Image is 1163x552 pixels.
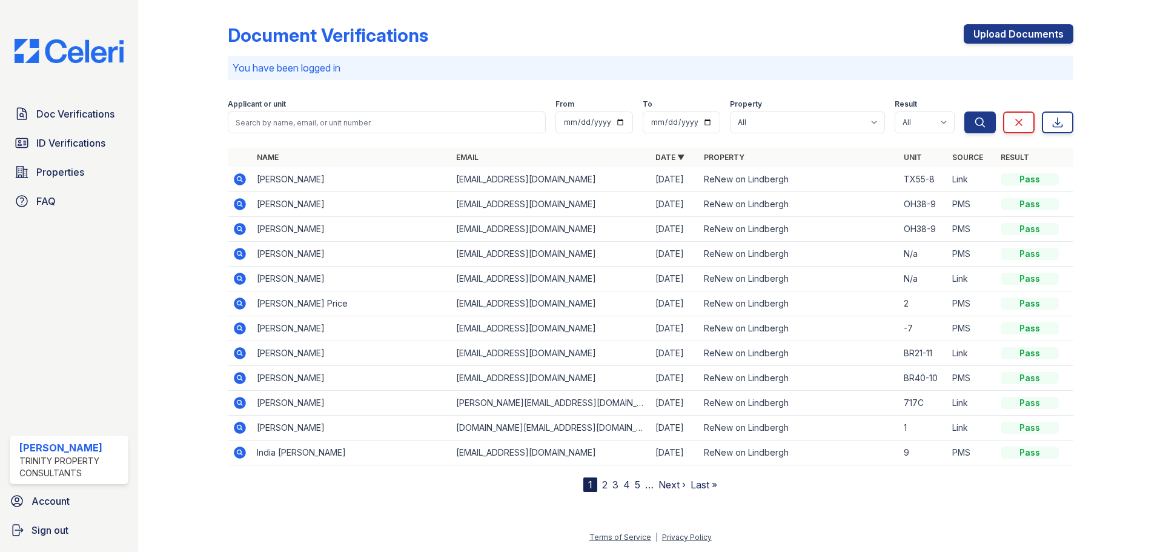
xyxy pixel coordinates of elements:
td: [EMAIL_ADDRESS][DOMAIN_NAME] [451,316,651,341]
a: Terms of Service [589,533,651,542]
a: Unit [904,153,922,162]
td: [DATE] [651,217,699,242]
a: Email [456,153,479,162]
td: PMS [947,441,996,465]
td: [DATE] [651,441,699,465]
td: [EMAIL_ADDRESS][DOMAIN_NAME] [451,242,651,267]
a: 2 [602,479,608,491]
td: OH38-9 [899,192,947,217]
td: [PERSON_NAME] [252,242,451,267]
a: Account [5,489,133,513]
a: Doc Verifications [10,102,128,126]
label: To [643,99,652,109]
a: Properties [10,160,128,184]
a: Sign out [5,518,133,542]
td: [DATE] [651,291,699,316]
td: [DATE] [651,242,699,267]
a: 5 [635,479,640,491]
td: [DATE] [651,366,699,391]
td: PMS [947,366,996,391]
span: Account [31,494,70,508]
td: 2 [899,291,947,316]
a: Upload Documents [964,24,1073,44]
a: Next › [658,479,686,491]
td: Link [947,341,996,366]
td: [EMAIL_ADDRESS][DOMAIN_NAME] [451,167,651,192]
span: ID Verifications [36,136,105,150]
a: Property [704,153,744,162]
div: Pass [1001,347,1059,359]
td: Link [947,167,996,192]
div: Pass [1001,248,1059,260]
label: From [555,99,574,109]
td: -7 [899,316,947,341]
td: [PERSON_NAME][EMAIL_ADDRESS][DOMAIN_NAME] [451,391,651,416]
div: Document Verifications [228,24,428,46]
td: [PERSON_NAME] [252,267,451,291]
td: 1 [899,416,947,441]
td: ReNew on Lindbergh [699,341,898,366]
div: Pass [1001,173,1059,185]
a: FAQ [10,189,128,213]
a: 3 [612,479,618,491]
td: [DATE] [651,341,699,366]
td: [PERSON_NAME] [252,416,451,441]
span: Properties [36,165,84,179]
span: FAQ [36,194,56,208]
a: Last » [691,479,717,491]
a: Date ▼ [655,153,684,162]
label: Property [730,99,762,109]
td: N/a [899,267,947,291]
td: [DATE] [651,192,699,217]
div: Pass [1001,322,1059,334]
div: | [655,533,658,542]
td: ReNew on Lindbergh [699,391,898,416]
div: Pass [1001,273,1059,285]
div: Pass [1001,372,1059,384]
td: TX55-8 [899,167,947,192]
td: ReNew on Lindbergh [699,366,898,391]
p: You have been logged in [233,61,1069,75]
div: Pass [1001,298,1059,310]
td: [PERSON_NAME] Price [252,291,451,316]
td: [PERSON_NAME] [252,366,451,391]
td: OH38-9 [899,217,947,242]
td: [DATE] [651,267,699,291]
td: [EMAIL_ADDRESS][DOMAIN_NAME] [451,291,651,316]
a: ID Verifications [10,131,128,155]
div: [PERSON_NAME] [19,441,124,455]
td: ReNew on Lindbergh [699,316,898,341]
div: Pass [1001,397,1059,409]
td: [EMAIL_ADDRESS][DOMAIN_NAME] [451,441,651,465]
td: India [PERSON_NAME] [252,441,451,465]
td: Link [947,267,996,291]
td: [PERSON_NAME] [252,341,451,366]
td: ReNew on Lindbergh [699,291,898,316]
label: Applicant or unit [228,99,286,109]
td: [DATE] [651,416,699,441]
td: [EMAIL_ADDRESS][DOMAIN_NAME] [451,192,651,217]
td: PMS [947,291,996,316]
td: PMS [947,242,996,267]
td: ReNew on Lindbergh [699,242,898,267]
td: Link [947,416,996,441]
input: Search by name, email, or unit number [228,111,546,133]
td: [EMAIL_ADDRESS][DOMAIN_NAME] [451,366,651,391]
td: [DATE] [651,167,699,192]
td: ReNew on Lindbergh [699,416,898,441]
td: [EMAIL_ADDRESS][DOMAIN_NAME] [451,341,651,366]
td: BR21-11 [899,341,947,366]
div: Pass [1001,198,1059,210]
a: Source [952,153,983,162]
td: ReNew on Lindbergh [699,267,898,291]
td: 9 [899,441,947,465]
span: Doc Verifications [36,107,114,121]
td: [PERSON_NAME] [252,391,451,416]
td: [PERSON_NAME] [252,217,451,242]
img: CE_Logo_Blue-a8612792a0a2168367f1c8372b55b34899dd931a85d93a1a3d3e32e68fde9ad4.png [5,39,133,63]
a: Privacy Policy [662,533,712,542]
td: ReNew on Lindbergh [699,441,898,465]
td: [DATE] [651,391,699,416]
td: PMS [947,316,996,341]
td: BR40-10 [899,366,947,391]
